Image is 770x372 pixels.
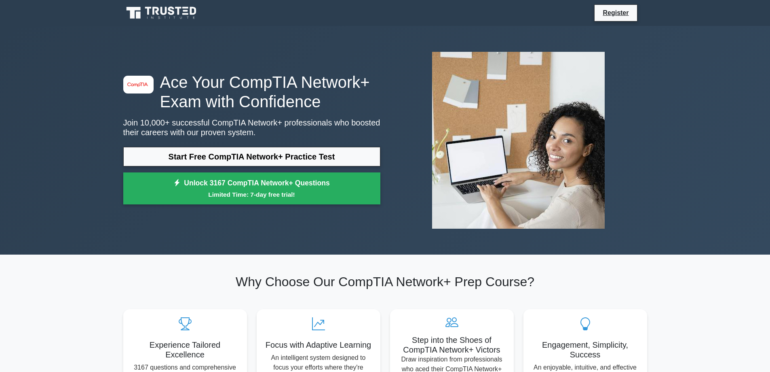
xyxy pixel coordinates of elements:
h5: Engagement, Simplicity, Success [530,340,641,359]
p: Join 10,000+ successful CompTIA Network+ professionals who boosted their careers with our proven ... [123,118,380,137]
small: Limited Time: 7-day free trial! [133,190,370,199]
a: Start Free CompTIA Network+ Practice Test [123,147,380,166]
a: Unlock 3167 CompTIA Network+ QuestionsLimited Time: 7-day free trial! [123,172,380,205]
h2: Why Choose Our CompTIA Network+ Prep Course? [123,274,647,289]
h5: Experience Tailored Excellence [130,340,240,359]
h5: Step into the Shoes of CompTIA Network+ Victors [397,335,507,355]
h5: Focus with Adaptive Learning [263,340,374,350]
a: Register [598,8,633,18]
h1: Ace Your CompTIA Network+ Exam with Confidence [123,72,380,111]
